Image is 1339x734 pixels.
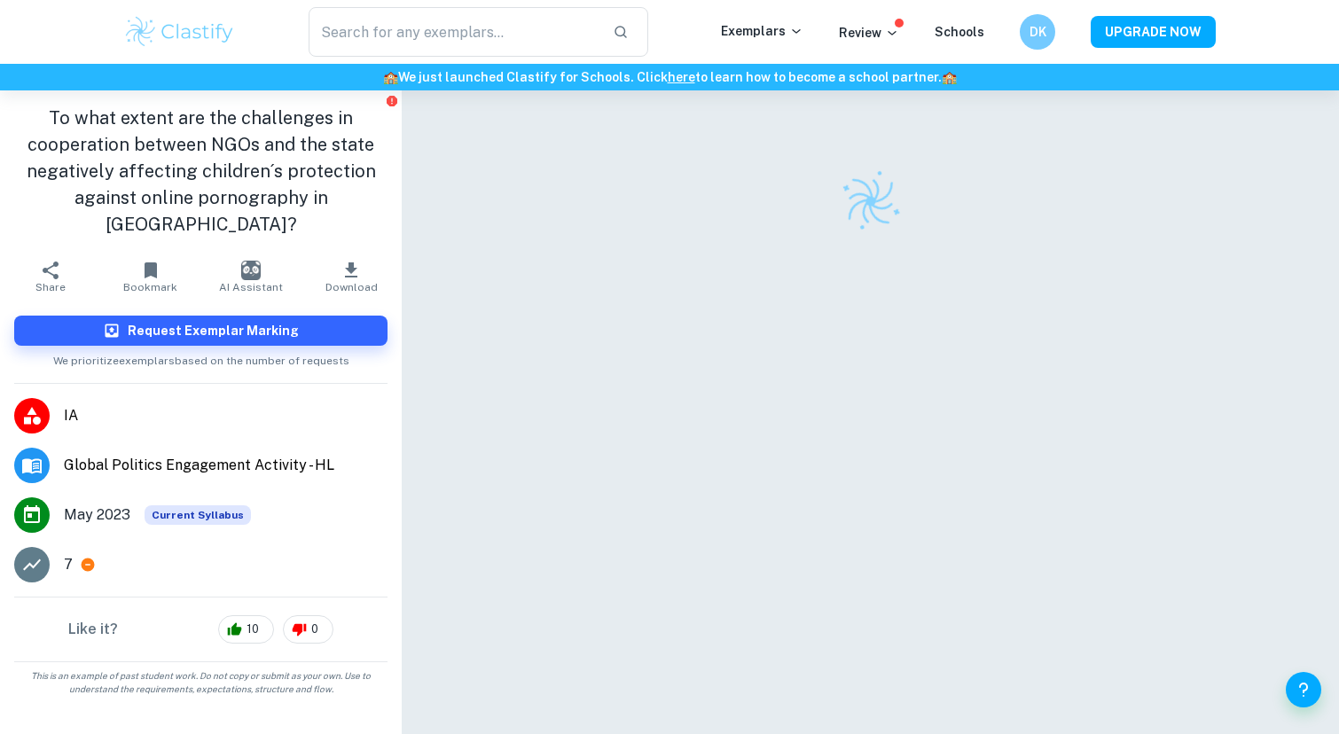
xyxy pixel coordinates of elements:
span: May 2023 [64,504,130,526]
span: 🏫 [383,70,398,84]
img: AI Assistant [241,261,261,280]
img: Clastify logo [123,14,236,50]
span: Current Syllabus [145,505,251,525]
span: This is an example of past student work. Do not copy or submit as your own. Use to understand the... [7,669,395,696]
button: Request Exemplar Marking [14,316,388,346]
button: Bookmark [100,252,200,301]
span: 🏫 [942,70,957,84]
h1: To what extent are the challenges in cooperation between NGOs and the state negatively affecting ... [14,105,388,238]
button: DK [1020,14,1055,50]
input: Search for any exemplars... [309,7,599,57]
span: 0 [301,621,328,638]
div: This exemplar is based on the current syllabus. Feel free to refer to it for inspiration/ideas wh... [145,505,251,525]
button: Download [301,252,402,301]
span: Global Politics Engagement Activity - HL [64,455,388,476]
img: Clastify logo [829,160,911,242]
p: Review [839,23,899,43]
h6: DK [1028,22,1048,42]
button: UPGRADE NOW [1091,16,1216,48]
a: here [668,70,695,84]
button: Help and Feedback [1286,672,1321,707]
button: Report issue [385,94,398,107]
span: Bookmark [123,281,177,293]
span: Share [35,281,66,293]
a: Schools [935,25,984,39]
button: AI Assistant [201,252,301,301]
span: AI Assistant [219,281,283,293]
span: We prioritize exemplars based on the number of requests [53,346,349,369]
h6: Request Exemplar Marking [128,321,299,340]
span: 10 [237,621,269,638]
h6: Like it? [68,619,118,640]
h6: We just launched Clastify for Schools. Click to learn how to become a school partner. [4,67,1335,87]
p: 7 [64,554,73,575]
span: Download [325,281,378,293]
p: Exemplars [721,21,803,41]
span: IA [64,405,388,426]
